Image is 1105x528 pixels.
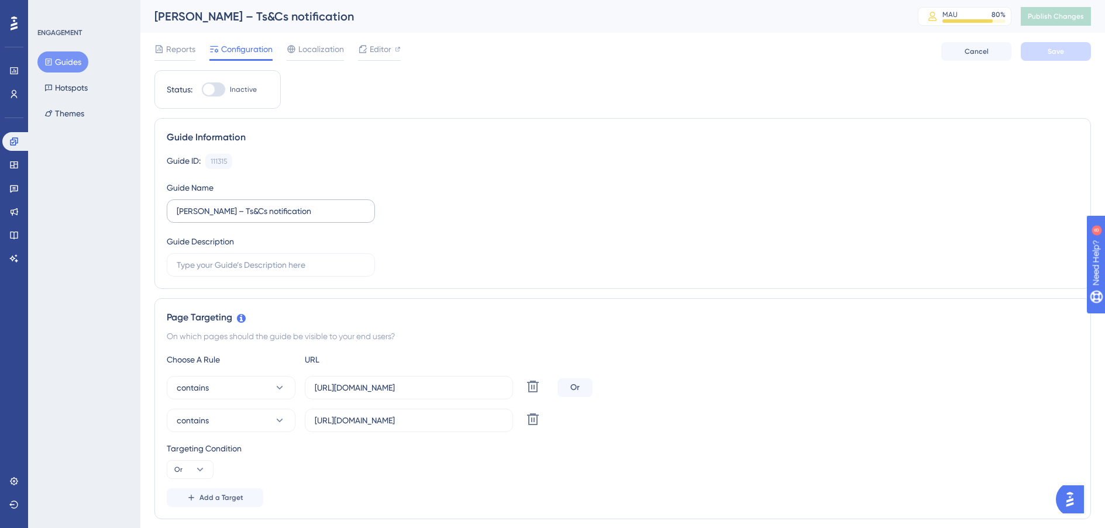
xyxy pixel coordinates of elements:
div: URL [305,353,433,367]
button: Cancel [941,42,1011,61]
div: Guide Name [167,181,214,195]
span: Or [174,465,183,474]
button: Save [1021,42,1091,61]
div: Page Targeting [167,310,1079,325]
div: 111315 [211,157,227,166]
button: contains [167,376,295,399]
span: Configuration [221,42,273,56]
span: Inactive [230,85,257,94]
div: [PERSON_NAME] – Ts&Cs notification [154,8,889,25]
div: Or [557,378,593,397]
span: Reports [166,42,195,56]
div: Targeting Condition [167,441,1079,455]
div: 8 [81,6,85,15]
span: contains [177,413,209,427]
div: 80 % [992,10,1006,19]
button: Or [167,460,214,479]
button: Hotspots [37,77,95,98]
input: Type your Guide’s Description here [177,258,365,271]
button: Themes [37,103,91,124]
span: Localization [298,42,344,56]
div: ENGAGEMENT [37,28,82,37]
iframe: UserGuiding AI Assistant Launcher [1056,482,1091,517]
span: Need Help? [27,3,73,17]
button: Publish Changes [1021,7,1091,26]
span: Cancel [965,47,989,56]
span: Editor [370,42,391,56]
div: Guide Description [167,234,234,249]
div: Status: [167,82,192,96]
div: On which pages should the guide be visible to your end users? [167,329,1079,343]
span: contains [177,381,209,395]
input: yourwebsite.com/path [315,414,503,427]
span: Save [1048,47,1064,56]
div: Guide Information [167,130,1079,144]
button: contains [167,409,295,432]
input: Type your Guide’s Name here [177,205,365,218]
span: Add a Target [199,493,243,502]
button: Guides [37,51,88,73]
div: MAU [942,10,958,19]
div: Guide ID: [167,154,201,169]
div: Choose A Rule [167,353,295,367]
button: Add a Target [167,488,263,507]
span: Publish Changes [1028,12,1084,21]
input: yourwebsite.com/path [315,381,503,394]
